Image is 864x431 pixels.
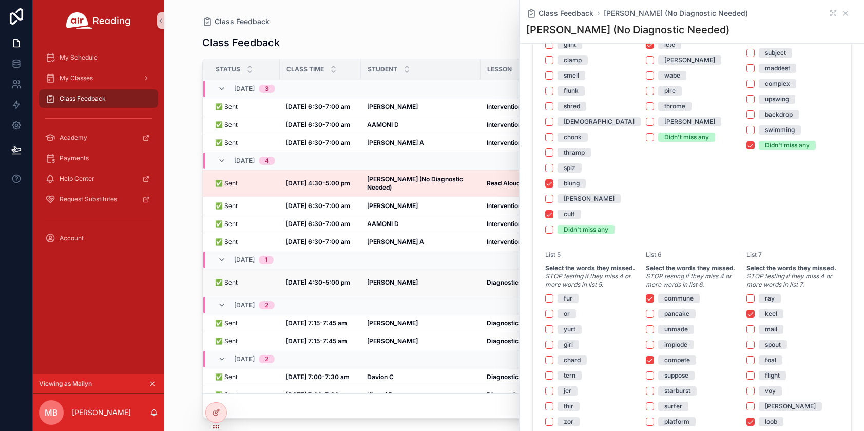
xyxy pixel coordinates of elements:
span: Class Feedback [60,95,106,103]
div: yurt [564,325,575,334]
strong: [DATE] 4:30-5:00 pm [286,278,350,286]
strong: [PERSON_NAME] [367,202,418,210]
span: ✅ Sent [215,391,238,399]
a: [PERSON_NAME] A [367,139,474,147]
div: zor [564,417,573,426]
a: [DATE] 7:15-7:45 am [286,319,355,327]
a: Account [39,229,158,248]
a: Diagnostic [487,391,598,399]
strong: [PERSON_NAME] [367,337,418,345]
div: 2 [265,301,268,309]
div: tern [564,371,575,380]
strong: Select the words they missed. [746,264,836,272]
div: spout [765,340,781,349]
span: List 5 [545,251,561,258]
div: [PERSON_NAME] [765,402,816,411]
a: Intervention 1 - Ext.-19 [487,238,598,246]
a: Class Feedback [526,8,593,18]
strong: [PERSON_NAME] [367,319,418,327]
div: or [564,309,570,318]
a: [PERSON_NAME] [367,103,474,111]
span: Help Center [60,175,94,183]
div: spiz [564,163,575,173]
div: mail [765,325,777,334]
a: Diagnostic w/ Zoom Orientation [487,278,598,287]
a: [DATE] 7:00-7:30 am [286,391,355,399]
div: [DEMOGRAPHIC_DATA] [564,117,635,126]
a: Read Aloud w/ Makeup Diagnostic - 3 [487,179,598,188]
div: flight [765,371,780,380]
span: List 6 [646,251,662,258]
a: Diagnostic [487,337,598,345]
span: ✅ Sent [215,179,238,188]
strong: AAMONI D [367,121,399,128]
span: Academy [60,134,87,142]
a: Davion C [367,373,474,381]
a: [DATE] 4:30-5:00 pm [286,278,355,287]
div: 3 [265,85,269,93]
div: swimming [765,125,795,135]
span: [PERSON_NAME] (No Diagnostic Needed) [604,8,748,18]
strong: Diagnostic [487,337,519,345]
a: ✅ Sent [215,391,274,399]
span: Request Substitutes [60,195,117,203]
a: Intervention 1 - Ext.-20 [487,121,598,129]
div: Didn't miss any [564,225,608,234]
div: Didn't miss any [765,141,810,150]
div: keel [765,309,777,318]
div: upswing [765,95,789,104]
div: chonk [564,133,582,142]
span: Class Feedback [539,8,593,18]
a: ✅ Sent [215,319,274,327]
a: [PERSON_NAME] [367,319,474,327]
strong: [PERSON_NAME] [367,103,418,110]
em: STOP testing if they miss 4 or more words in list 5. [545,272,631,288]
strong: [DATE] 6:30-7:00 am [286,121,350,128]
a: [PERSON_NAME] [367,202,474,210]
a: Intervention 1 - Ext.-20 [487,103,598,111]
span: Lesson [487,65,512,73]
a: Academy [39,128,158,147]
span: ✅ Sent [215,278,238,287]
span: ✅ Sent [215,139,238,147]
div: [PERSON_NAME] [664,117,715,126]
a: Intervention 1 - Ext.-19 [487,220,598,228]
strong: [DATE] 4:30-5:00 pm [286,179,350,187]
span: [DATE] [234,85,255,93]
span: ✅ Sent [215,238,238,246]
strong: [DATE] 7:00-7:30 am [286,391,350,399]
a: [DATE] 7:00-7:30 am [286,373,355,381]
strong: [DATE] 6:30-7:00 am [286,238,350,246]
div: 1 [265,256,267,264]
div: backdrop [765,110,793,119]
div: thramp [564,148,585,157]
strong: Davion C [367,373,394,381]
a: ✅ Sent [215,278,274,287]
span: ✅ Sent [215,373,238,381]
a: Class Feedback [39,89,158,108]
a: Intervention 1 - Ext.-20 [487,139,598,147]
div: foal [765,355,776,365]
strong: [PERSON_NAME] [367,278,418,286]
div: fur [564,294,572,303]
strong: Select the words they missed. [646,264,736,272]
strong: [DATE] 7:15-7:45 am [286,319,347,327]
div: surfer [664,402,682,411]
strong: [DATE] 7:00-7:30 am [286,373,350,381]
a: Diagnostic [487,319,598,327]
div: culf [564,210,575,219]
div: implode [664,340,687,349]
strong: [DATE] 6:30-7:00 am [286,139,350,146]
strong: Intervention 1 - Ext.-19 [487,220,553,228]
a: Intervention 1 - Ext.-19 [487,202,598,210]
div: jer [564,386,571,396]
span: ✅ Sent [215,121,238,129]
a: ✅ Sent [215,121,274,129]
a: [DATE] 6:30-7:00 am [286,220,355,228]
div: blung [564,179,580,188]
strong: [PERSON_NAME] (No Diagnostic Needed) [367,175,465,191]
div: pancake [664,309,689,318]
strong: [DATE] 6:30-7:00 am [286,202,350,210]
span: My Classes [60,74,93,82]
a: [PERSON_NAME] [367,278,474,287]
